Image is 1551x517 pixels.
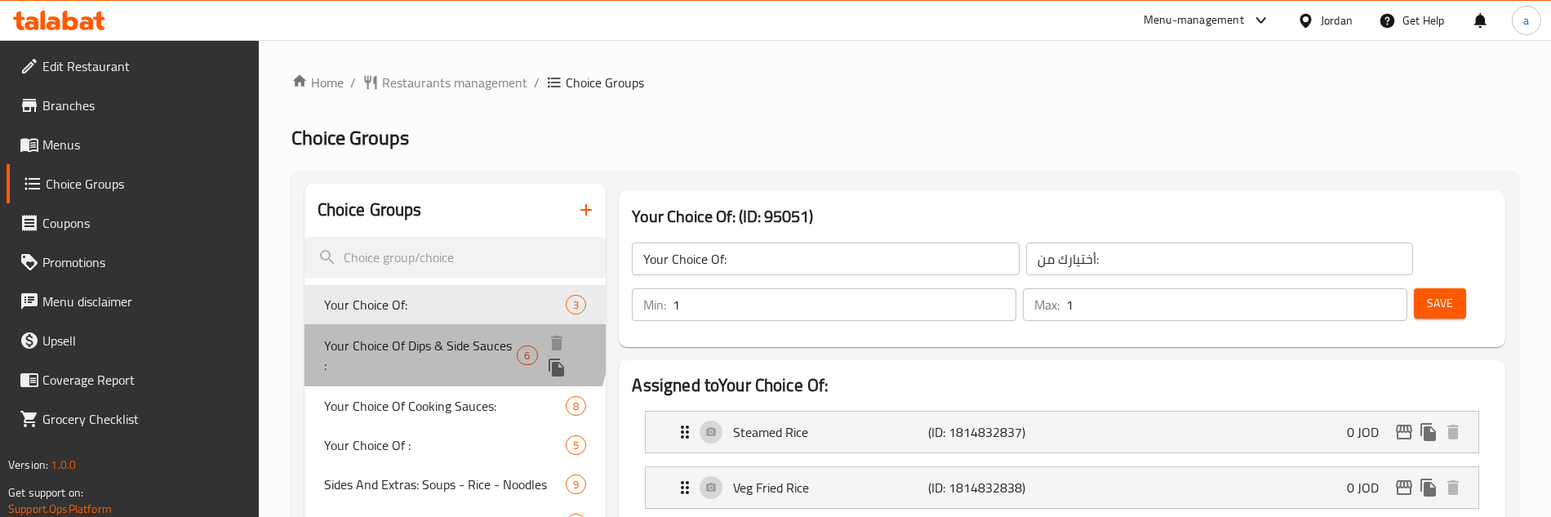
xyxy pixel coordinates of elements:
[42,370,246,390] span: Coverage Report
[566,73,644,92] span: Choice Groups
[566,435,586,455] div: Choices
[733,422,928,442] p: Steamed Rice
[324,396,567,416] span: Your Choice Of Cooking Sauces:
[350,73,356,92] li: /
[291,119,409,156] span: Choice Groups
[566,295,586,314] div: Choices
[1441,475,1465,500] button: delete
[42,135,246,154] span: Menus
[51,454,76,475] span: 1.0.0
[42,409,246,429] span: Grocery Checklist
[46,174,246,194] span: Choice Groups
[567,438,585,453] span: 5
[544,355,569,380] button: duplicate
[7,360,259,399] a: Coverage Report
[1416,420,1441,444] button: duplicate
[646,412,1478,452] div: Expand
[567,477,585,492] span: 9
[291,73,1518,92] nav: breadcrumb
[42,331,246,350] span: Upsell
[1523,11,1529,29] span: a
[8,454,48,475] span: Version:
[1416,475,1441,500] button: duplicate
[1392,475,1416,500] button: edit
[42,96,246,115] span: Branches
[1144,11,1244,30] div: Menu-management
[42,292,246,311] span: Menu disclaimer
[1441,420,1465,444] button: delete
[534,73,540,92] li: /
[928,478,1058,497] p: (ID: 1814832838)
[1321,11,1353,29] div: Jordan
[1427,293,1453,314] span: Save
[324,295,567,314] span: Your Choice Of:
[632,373,1491,398] h2: Assigned to Your Choice Of:
[733,478,928,497] p: Veg Fried Rice
[567,297,585,313] span: 3
[7,243,259,282] a: Promotions
[518,348,536,363] span: 6
[928,422,1058,442] p: (ID: 1814832837)
[318,198,422,222] h2: Choice Groups
[646,467,1478,508] div: Expand
[643,295,666,314] p: Min:
[567,399,585,414] span: 8
[7,282,259,321] a: Menu disclaimer
[304,285,607,324] div: Your Choice Of:3
[324,475,567,494] span: Sides And Extras: Soups - Rice - Noodles
[1392,420,1416,444] button: edit
[7,125,259,164] a: Menus
[7,47,259,86] a: Edit Restaurant
[632,460,1491,515] li: Expand
[304,465,607,504] div: Sides And Extras: Soups - Rice - Noodles9
[1414,288,1466,319] button: Save
[42,213,246,233] span: Coupons
[7,86,259,125] a: Branches
[566,396,586,416] div: Choices
[382,73,527,92] span: Restaurants management
[1034,295,1060,314] p: Max:
[304,237,607,279] input: search
[544,331,569,355] button: delete
[7,321,259,360] a: Upsell
[566,475,586,494] div: Choices
[304,426,607,465] div: Your Choice Of :5
[324,435,567,455] span: Your Choice Of :
[362,73,527,92] a: Restaurants management
[632,203,1491,230] h3: Your Choice Of: (ID: 95051)
[304,386,607,426] div: Your Choice Of Cooking Sauces:8
[324,336,518,375] span: Your Choice Of Dips & Side Sauces :
[632,404,1491,460] li: Expand
[7,399,259,439] a: Grocery Checklist
[7,203,259,243] a: Coupons
[1347,422,1392,442] p: 0 JOD
[1347,478,1392,497] p: 0 JOD
[42,56,246,76] span: Edit Restaurant
[7,164,259,203] a: Choice Groups
[42,252,246,272] span: Promotions
[304,324,607,386] div: Your Choice Of Dips & Side Sauces :6deleteduplicate
[291,73,344,92] a: Home
[8,482,83,503] span: Get support on:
